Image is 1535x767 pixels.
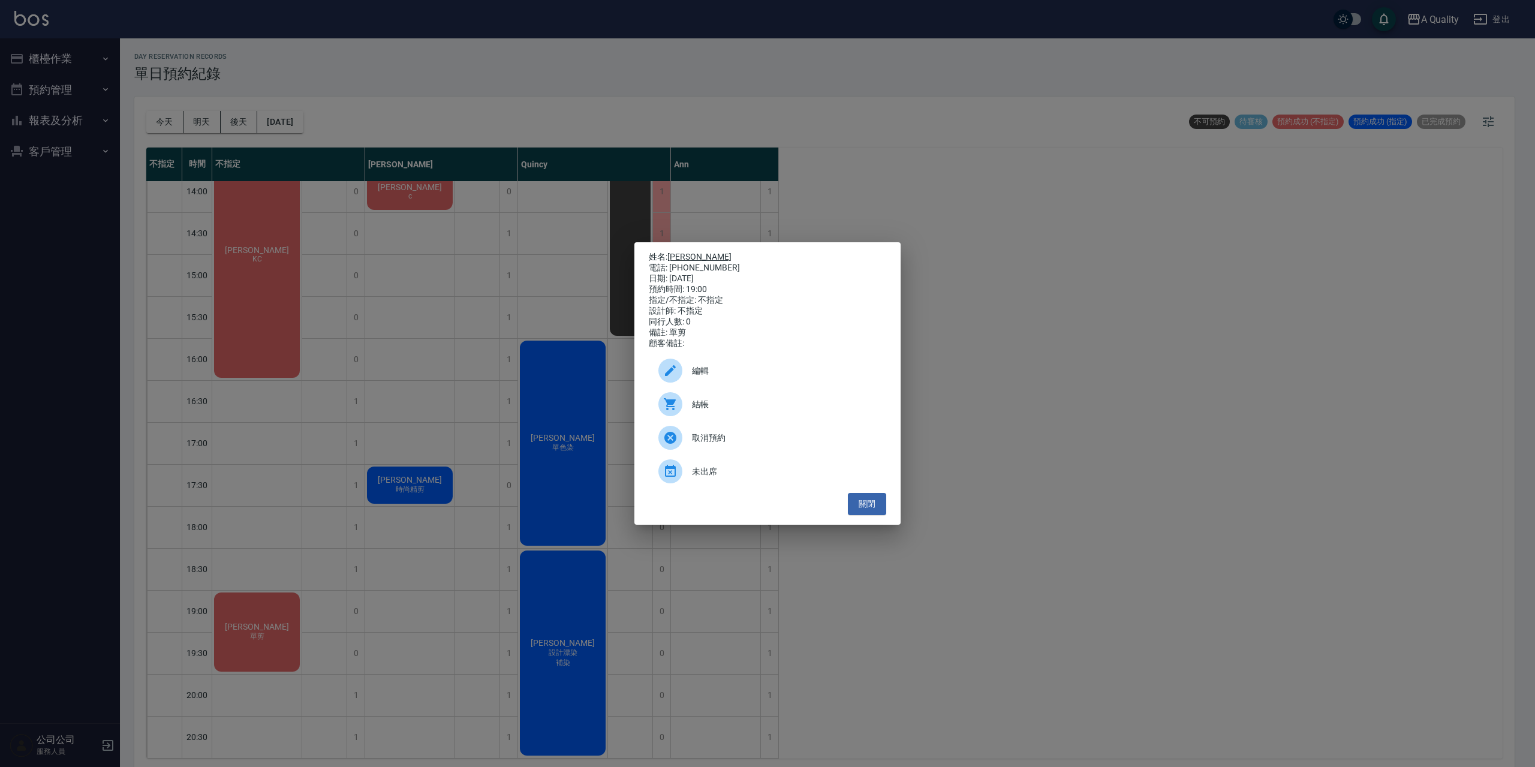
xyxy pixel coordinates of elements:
[649,338,886,349] div: 顧客備註:
[649,284,886,295] div: 預約時間: 19:00
[649,327,886,338] div: 備註: 單剪
[667,252,732,261] a: [PERSON_NAME]
[649,295,886,306] div: 指定/不指定: 不指定
[649,252,886,263] p: 姓名:
[692,365,877,377] span: 編輯
[692,465,877,478] span: 未出席
[649,306,886,317] div: 設計師: 不指定
[692,398,877,411] span: 結帳
[692,432,877,444] span: 取消預約
[649,273,886,284] div: 日期: [DATE]
[649,421,886,455] div: 取消預約
[649,354,886,387] div: 編輯
[649,455,886,488] div: 未出席
[848,493,886,515] button: 關閉
[649,317,886,327] div: 同行人數: 0
[649,387,886,421] a: 結帳
[649,263,886,273] div: 電話: [PHONE_NUMBER]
